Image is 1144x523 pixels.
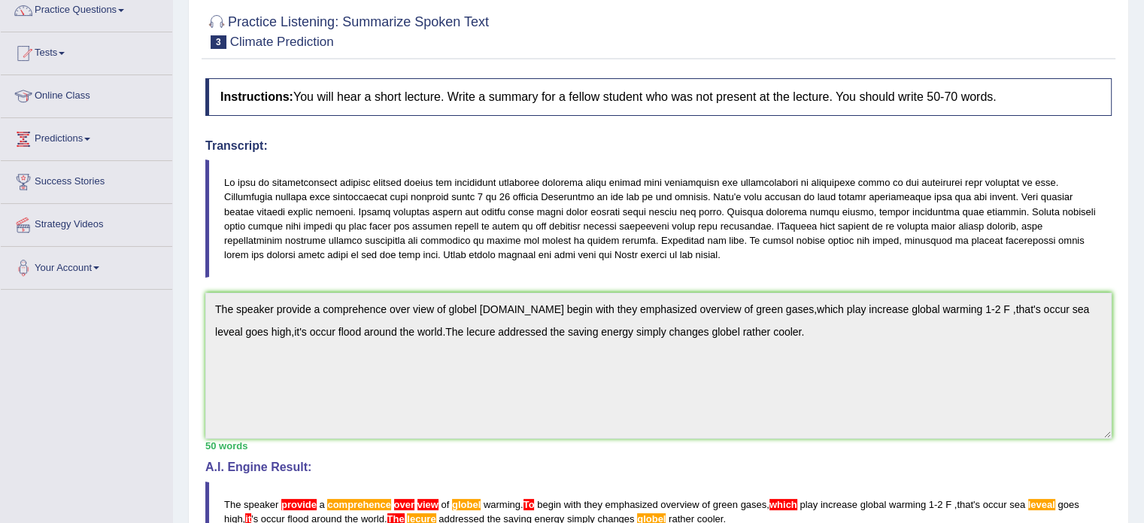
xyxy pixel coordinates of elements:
[741,499,767,510] span: gases
[441,499,449,510] span: of
[1,118,172,156] a: Predictions
[537,499,561,510] span: begin
[281,499,317,510] span: Possible agreement error - use third-person verb forms for singular and mass nouns. (did you mean...
[230,35,334,49] small: Climate Prediction
[766,499,769,510] span: Put a space after the comma. (did you mean: , which)
[702,499,710,510] span: of
[484,499,520,510] span: warming
[205,461,1112,474] h4: A.I. Engine Result:
[564,499,581,510] span: with
[244,499,278,510] span: speaker
[713,499,738,510] span: green
[220,90,293,103] b: Instructions:
[211,35,226,49] span: 3
[205,11,489,49] h2: Practice Listening: Summarize Spoken Text
[452,499,481,510] span: Possible spelling mistake found. (did you mean: global)
[951,499,954,510] span: Put a space after the comma, but not before the comma. (did you mean: , )
[800,499,818,510] span: play
[1,32,172,70] a: Tests
[224,499,241,510] span: The
[1009,499,1025,510] span: sea
[1,75,172,113] a: Online Class
[205,78,1112,116] h4: You will hear a short lecture. Write a summary for a fellow student who was not present at the le...
[889,499,926,510] span: warming
[605,499,658,510] span: emphasized
[954,499,957,510] span: Put a space after the comma, but not before the comma. (did you mean: , )
[945,499,951,510] span: F
[937,499,942,510] span: 2
[417,499,438,510] span: This is normally spelled as one word. (did you mean: overview)
[957,499,973,510] span: that
[205,139,1112,153] h4: Transcript:
[1058,499,1079,510] span: goes
[660,499,699,510] span: overview
[523,499,535,510] span: Add a space between sentences. (did you mean: To)
[394,499,414,510] span: This is normally spelled as one word. (did you mean: overview)
[769,499,797,510] span: Put a space after the comma. (did you mean: , which)
[584,499,602,510] span: they
[929,499,934,510] span: 1
[327,499,391,510] span: Possible spelling mistake found. (did you mean: compresence)
[320,499,325,510] span: a
[414,499,417,510] span: This is normally spelled as one word. (did you mean: overview)
[205,160,1112,278] blockquote: Lo ipsu do sitametconsect adipisc elitsed doeius tem incididunt utlaboree dolorema aliqu enimad m...
[1028,499,1055,510] span: Possible spelling mistake found. (did you mean: level)
[975,499,980,510] span: s
[1,247,172,284] a: Your Account
[821,499,857,510] span: increase
[983,499,1007,510] span: occur
[860,499,887,510] span: global
[205,439,1112,453] div: 50 words
[1,204,172,242] a: Strategy Videos
[1,161,172,199] a: Success Stories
